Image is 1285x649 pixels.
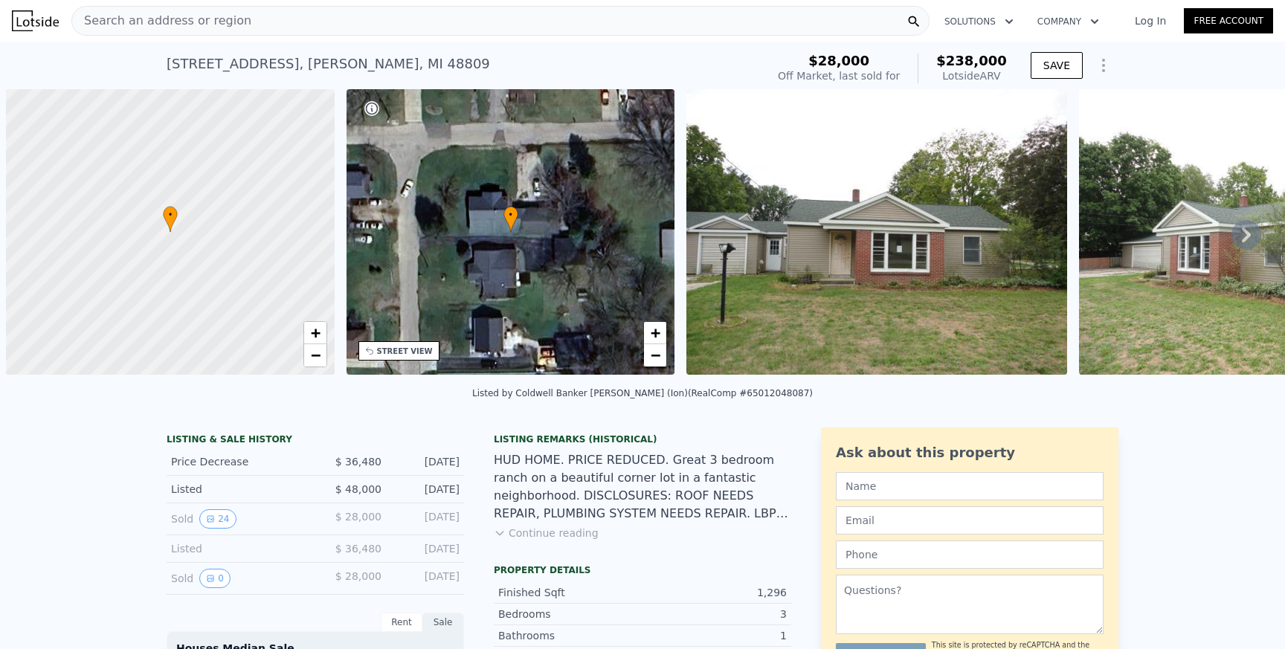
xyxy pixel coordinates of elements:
div: [DATE] [393,482,460,497]
div: [DATE] [393,569,460,588]
span: Search an address or region [72,12,251,30]
div: Listed by Coldwell Banker [PERSON_NAME] (Ion) (RealComp #65012048087) [472,388,813,398]
input: Name [836,472,1104,500]
button: Show Options [1089,51,1118,80]
div: Listing Remarks (Historical) [494,433,791,445]
div: [DATE] [393,509,460,529]
span: − [651,346,660,364]
button: View historical data [199,509,236,529]
button: View historical data [199,569,231,588]
div: 1 [642,628,787,643]
div: Property details [494,564,791,576]
span: $ 28,000 [335,511,381,523]
div: [STREET_ADDRESS] , [PERSON_NAME] , MI 48809 [167,54,490,74]
button: Continue reading [494,526,599,540]
div: LISTING & SALE HISTORY [167,433,464,448]
div: 3 [642,607,787,621]
div: Off Market, last sold for [778,68,900,83]
button: Company [1025,8,1111,35]
a: Zoom out [644,344,666,367]
input: Email [836,506,1104,535]
div: Listed [171,541,303,556]
img: Lotside [12,10,59,31]
a: Zoom in [304,322,326,344]
div: Lotside ARV [936,68,1007,83]
div: Sold [171,569,303,588]
div: 1,296 [642,585,787,600]
span: $28,000 [808,53,869,68]
span: $ 48,000 [335,483,381,495]
div: Listed [171,482,303,497]
div: Bathrooms [498,628,642,643]
div: [DATE] [393,454,460,469]
span: + [310,323,320,342]
div: Sale [422,613,464,632]
div: HUD HOME. PRICE REDUCED. Great 3 bedroom ranch on a beautiful corner lot in a fantastic neighborh... [494,451,791,523]
input: Phone [836,540,1104,569]
button: Solutions [933,8,1025,35]
span: $ 36,480 [335,543,381,555]
div: [DATE] [393,541,460,556]
a: Zoom out [304,344,326,367]
a: Log In [1117,13,1184,28]
div: Sold [171,509,303,529]
a: Zoom in [644,322,666,344]
a: Free Account [1184,8,1273,33]
div: Bedrooms [498,607,642,621]
button: SAVE [1031,52,1083,79]
span: $238,000 [936,53,1007,68]
div: Ask about this property [836,442,1104,463]
span: • [163,208,178,222]
div: Rent [381,613,422,632]
span: • [503,208,518,222]
div: STREET VIEW [377,346,433,357]
span: − [310,346,320,364]
div: Finished Sqft [498,585,642,600]
span: $ 36,480 [335,456,381,468]
div: • [503,206,518,232]
div: Price Decrease [171,454,303,469]
span: $ 28,000 [335,570,381,582]
div: • [163,206,178,232]
img: Sale: 140081180 Parcel: 44721693 [686,89,1067,375]
span: + [651,323,660,342]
